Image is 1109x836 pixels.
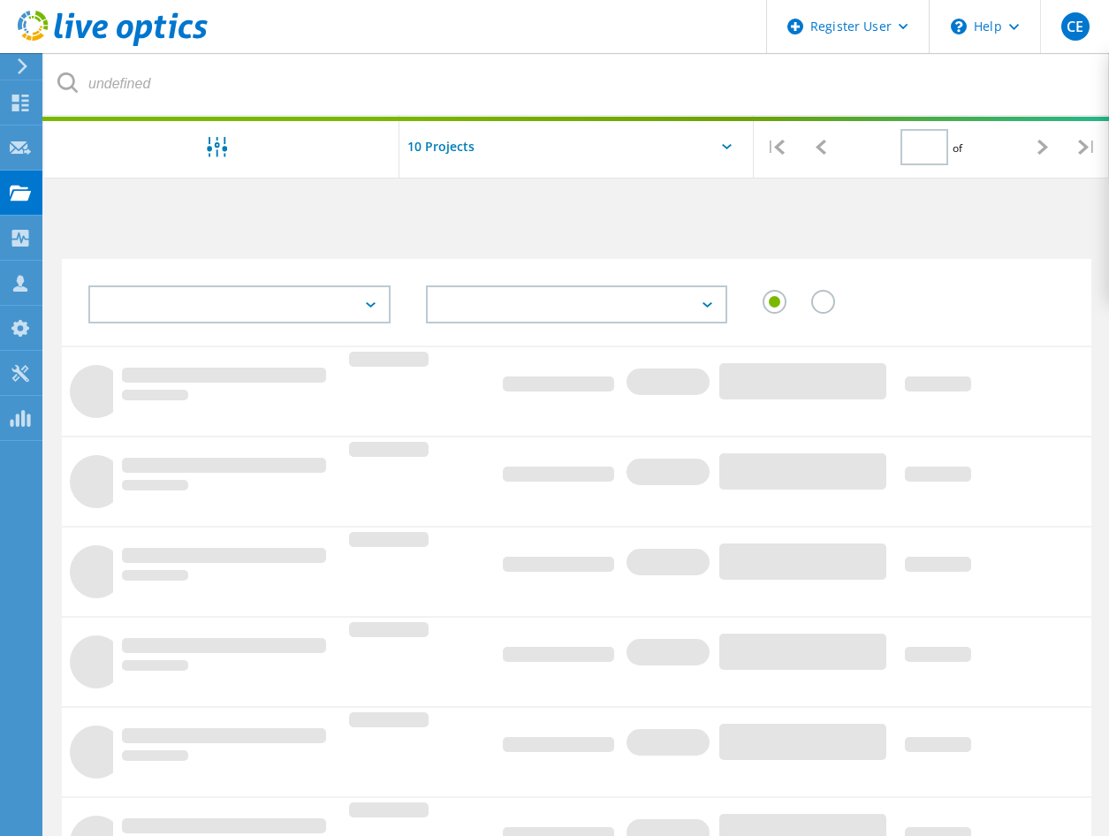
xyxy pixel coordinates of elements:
svg: \n [951,19,967,34]
a: Live Optics Dashboard [18,37,208,49]
div: | [1065,116,1109,179]
span: of [953,141,962,156]
div: | [754,116,798,179]
span: CE [1067,19,1083,34]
